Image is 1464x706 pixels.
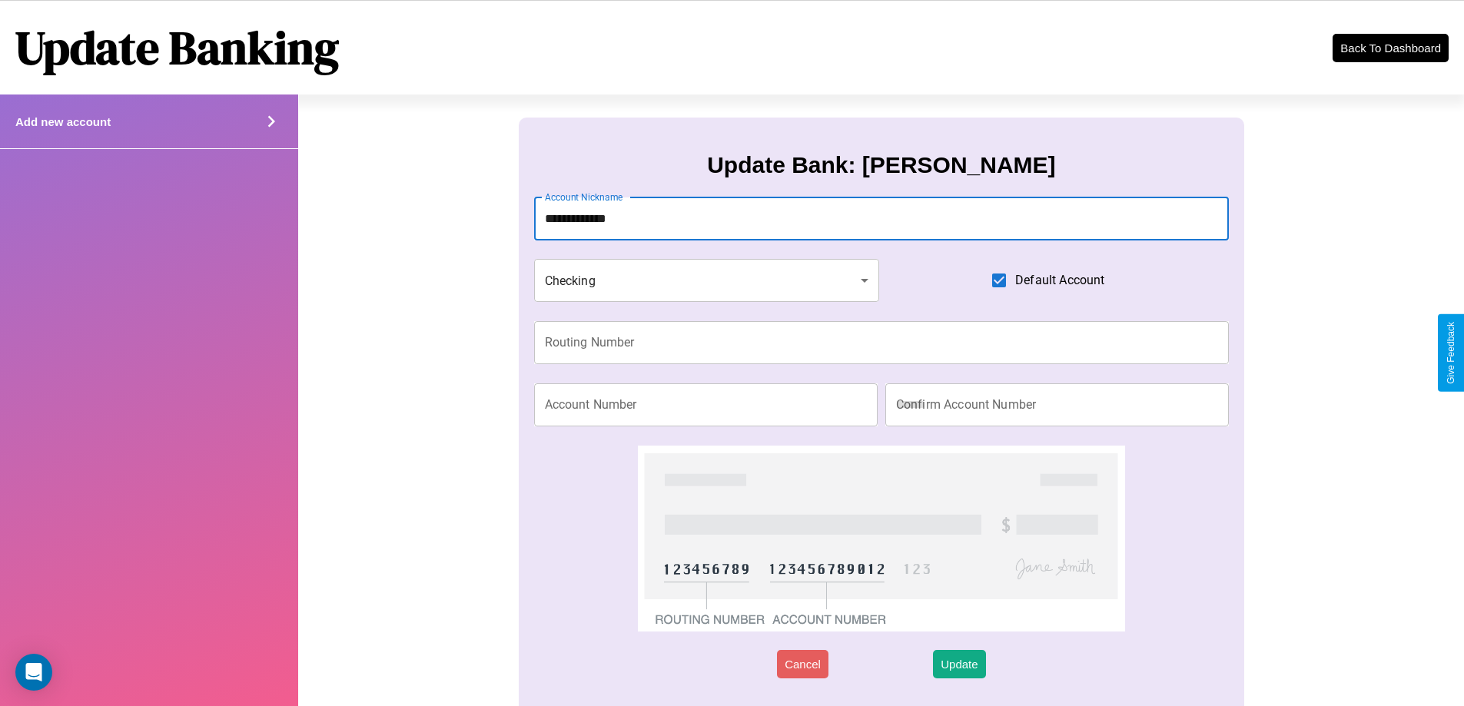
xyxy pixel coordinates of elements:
img: check [638,446,1124,631]
h4: Add new account [15,115,111,128]
label: Account Nickname [545,191,623,204]
button: Back To Dashboard [1333,34,1449,62]
h1: Update Banking [15,16,339,79]
div: Give Feedback [1446,322,1456,384]
button: Cancel [777,650,828,678]
button: Update [933,650,985,678]
span: Default Account [1015,271,1104,290]
div: Open Intercom Messenger [15,654,52,691]
div: Checking [534,259,880,302]
h3: Update Bank: [PERSON_NAME] [707,152,1055,178]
